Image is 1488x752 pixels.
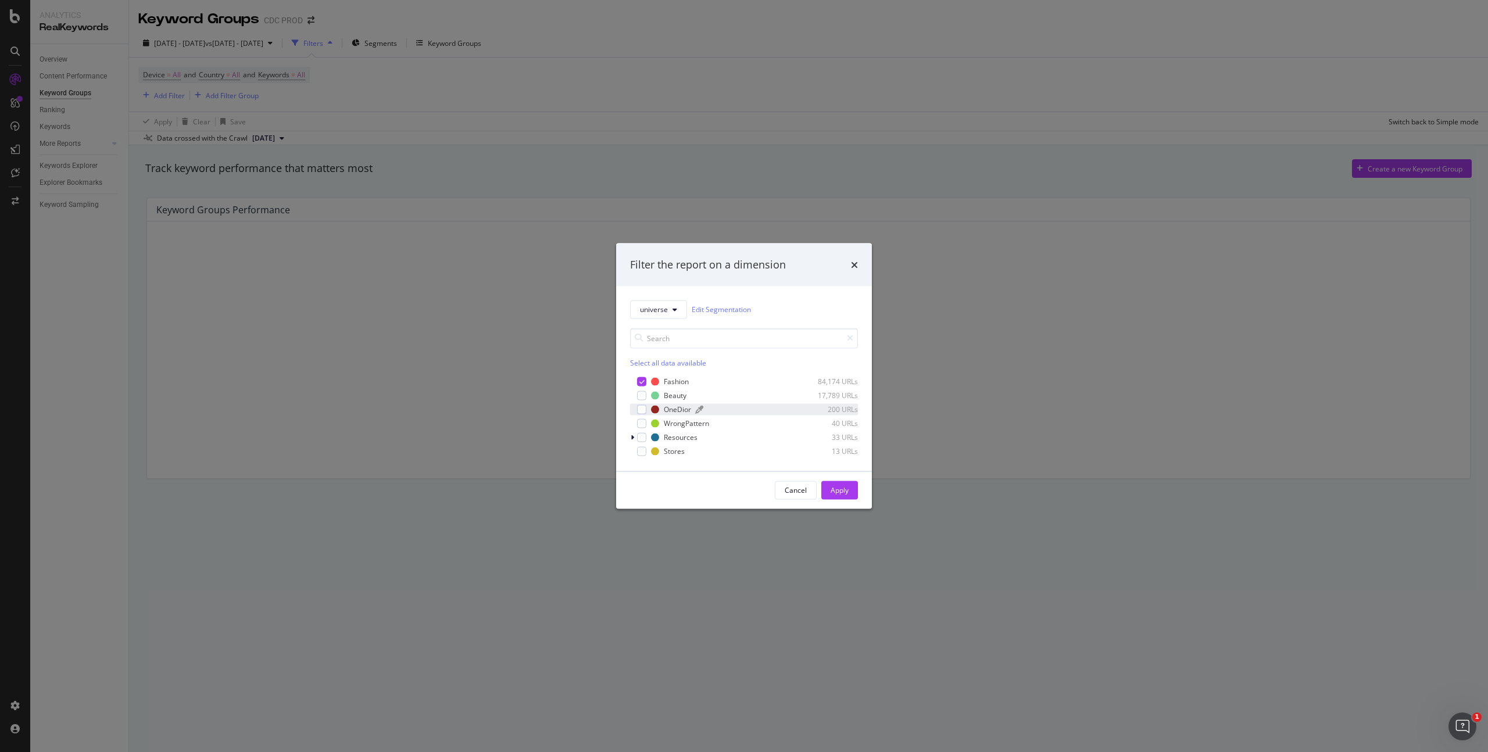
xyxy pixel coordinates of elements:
[630,300,687,318] button: universe
[664,418,709,428] div: WrongPattern
[801,432,858,442] div: 33 URLs
[821,481,858,499] button: Apply
[801,418,858,428] div: 40 URLs
[630,357,858,367] div: Select all data available
[775,481,817,499] button: Cancel
[692,303,751,316] a: Edit Segmentation
[1472,712,1482,722] span: 1
[630,328,858,348] input: Search
[616,243,872,509] div: modal
[664,432,697,442] div: Resources
[664,377,689,386] div: Fashion
[630,257,786,273] div: Filter the report on a dimension
[1448,712,1476,740] iframe: Intercom live chat
[664,446,685,456] div: Stores
[801,377,858,386] div: 84,174 URLs
[664,404,691,414] div: OneDior
[801,446,858,456] div: 13 URLs
[785,485,807,495] div: Cancel
[664,391,686,400] div: Beauty
[801,391,858,400] div: 17,789 URLs
[831,485,849,495] div: Apply
[851,257,858,273] div: times
[801,404,858,414] div: 200 URLs
[640,305,668,314] span: universe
